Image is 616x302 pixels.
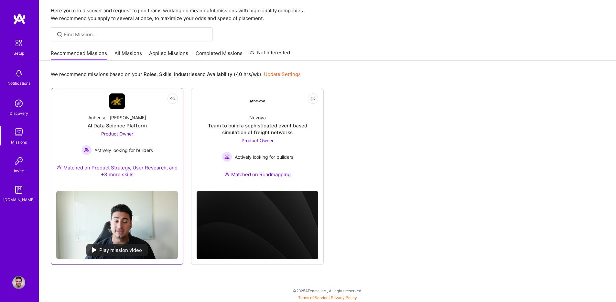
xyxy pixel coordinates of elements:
p: We recommend missions based on your , , and . [51,71,301,78]
img: Company logo [247,215,268,235]
a: Not Interested [250,49,290,60]
a: Applied Missions [149,50,188,60]
div: Matched on Product Strategy, User Research, and +3 more skills [56,164,178,178]
a: Terms of Service [298,295,329,300]
a: Completed Missions [196,50,243,60]
a: User Avatar [11,276,27,289]
div: Notifications [7,80,30,87]
p: Here you can discover and request to join teams working on meaningful missions with high-quality ... [51,7,604,22]
img: discovery [12,97,25,110]
img: User Avatar [12,276,25,289]
span: Product Owner [101,131,133,136]
a: Company LogoAnheuser-[PERSON_NAME]AI Data Science PlatformProduct Owner Actively looking for buil... [56,93,178,186]
span: | [298,295,357,300]
div: © 2025 ATeams Inc., All rights reserved. [39,283,616,299]
img: cover [197,191,318,260]
div: Team to build a sophisticated event based simulation of freight networks [197,122,318,136]
div: Play mission video [86,244,148,256]
img: Company Logo [250,100,265,102]
span: Actively looking for builders [94,147,153,154]
div: Discovery [10,110,28,117]
img: Actively looking for builders [222,152,232,162]
a: Recommended Missions [51,50,107,60]
div: Missions [11,139,27,146]
b: Availability (40 hrs/wk) [207,71,261,77]
img: Invite [12,155,25,167]
img: teamwork [12,126,25,139]
img: Actively looking for builders [81,145,92,155]
input: Find Mission... [64,31,208,38]
div: AI Data Science Platform [88,122,147,129]
img: play [92,247,97,253]
div: Setup [14,50,24,57]
img: Ateam Purple Icon [224,171,230,177]
img: Ateam Purple Icon [57,165,62,170]
div: Invite [14,167,24,174]
img: logo [13,13,26,25]
b: Skills [159,71,171,77]
a: Privacy Policy [331,295,357,300]
i: icon EyeClosed [170,96,175,101]
b: Roles [144,71,157,77]
img: Company Logo [109,93,125,109]
img: No Mission [56,191,178,259]
i: icon SearchGrey [56,31,63,38]
a: Company LogoNevoyaTeam to build a sophisticated event based simulation of freight networksProduct... [197,93,318,186]
img: guide book [12,183,25,196]
a: All Missions [114,50,142,60]
span: Product Owner [242,138,274,143]
a: Update Settings [264,71,301,77]
img: bell [12,67,25,80]
i: icon EyeClosed [310,96,316,101]
b: Industries [174,71,197,77]
span: Actively looking for builders [235,154,293,160]
div: [DOMAIN_NAME] [3,196,35,203]
div: Nevoya [249,114,266,121]
img: setup [12,36,26,50]
div: Anheuser-[PERSON_NAME] [88,114,146,121]
div: Matched on Roadmapping [224,171,291,178]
